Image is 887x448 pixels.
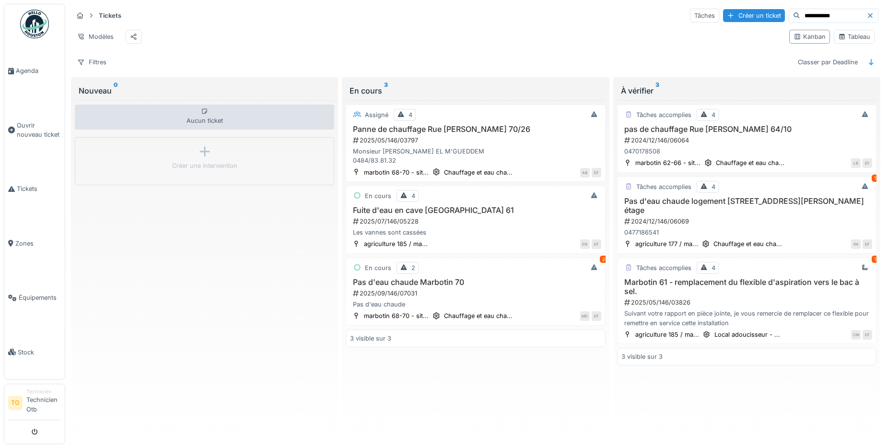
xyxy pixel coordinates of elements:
[723,9,785,22] div: Créer un ticket
[350,278,601,287] h3: Pas d'eau chaude Marbotin 70
[18,348,61,357] span: Stock
[384,85,388,96] sup: 3
[580,168,590,177] div: AB
[635,239,698,248] div: agriculture 177 / ma...
[17,184,61,193] span: Tickets
[623,136,872,145] div: 2024/12/146/06064
[635,330,699,339] div: agriculture 185 / ma...
[411,263,415,272] div: 2
[636,110,691,119] div: Tâches accomplies
[26,388,61,418] li: Technicien Otb
[350,334,391,343] div: 3 visible sur 3
[851,239,861,249] div: RA
[350,125,601,134] h3: Panne de chauffage Rue [PERSON_NAME] 70/26
[352,289,601,298] div: 2025/09/146/07031
[794,32,826,41] div: Kanban
[365,110,388,119] div: Assigné
[4,162,65,216] a: Tickets
[4,325,65,379] a: Stock
[15,239,61,248] span: Zones
[4,44,65,98] a: Agenda
[444,311,513,320] div: Chauffage et eau cha...
[838,32,870,41] div: Tableau
[716,158,784,167] div: Chauffage et eau cha...
[365,263,391,272] div: En cours
[621,125,872,134] h3: pas de chauffage Rue [PERSON_NAME] 64/10
[352,136,601,145] div: 2025/05/146/03797
[580,311,590,321] div: MD
[636,182,691,191] div: Tâches accomplies
[621,309,872,327] div: Suivant votre rapport en pièce jointe, je vous remercie de remplacer ce flexible pour remettre en...
[863,330,872,340] div: EF
[621,228,872,237] div: 0477186541
[621,352,663,361] div: 3 visible sur 3
[712,263,715,272] div: 4
[95,11,125,20] strong: Tickets
[19,293,61,302] span: Équipements
[73,55,111,69] div: Filtres
[851,158,861,168] div: LB
[4,216,65,271] a: Zones
[79,85,330,96] div: Nouveau
[655,85,659,96] sup: 3
[636,263,691,272] div: Tâches accomplies
[592,168,601,177] div: EF
[73,30,118,44] div: Modèles
[580,239,590,249] div: EN
[114,85,118,96] sup: 0
[364,311,429,320] div: marbotin 68-70 - sit...
[444,168,513,177] div: Chauffage et eau cha...
[714,330,780,339] div: Local adoucisseur - ...
[863,239,872,249] div: EF
[350,85,601,96] div: En cours
[621,147,872,156] div: 0470178508
[690,9,719,23] div: Tâches
[592,311,601,321] div: EF
[350,147,601,165] div: Monsieur [PERSON_NAME] EL M'GUEDDEM 0484/83.81.32
[364,239,428,248] div: agriculture 185 / ma...
[364,168,429,177] div: marbotin 68-70 - sit...
[863,158,872,168] div: EF
[872,256,878,263] div: 1
[621,278,872,296] h3: Marbotin 61 - remplacement du flexible d'aspiration vers le bac à sel.
[408,110,412,119] div: 4
[712,182,715,191] div: 4
[712,110,715,119] div: 4
[350,228,601,237] div: Les vannes sont cassées
[713,239,782,248] div: Chauffage et eau cha...
[16,66,61,75] span: Agenda
[8,388,61,420] a: TO TechnicienTechnicien Otb
[75,105,334,130] div: Aucun ticket
[621,85,873,96] div: À vérifier
[26,388,61,395] div: Technicien
[350,206,601,215] h3: Fuite d'eau en cave [GEOGRAPHIC_DATA] 61
[623,217,872,226] div: 2024/12/146/06069
[592,239,601,249] div: EF
[20,10,49,38] img: Badge_color-CXgf-gQk.svg
[872,175,878,182] div: 1
[623,298,872,307] div: 2025/05/146/03826
[350,300,601,309] div: Pas d'eau chaude
[17,121,61,139] span: Ouvrir nouveau ticket
[172,161,237,170] div: Créer une intervention
[8,396,23,410] li: TO
[365,191,391,200] div: En cours
[600,256,607,263] div: 2
[4,271,65,325] a: Équipements
[4,98,65,162] a: Ouvrir nouveau ticket
[635,158,700,167] div: marbotin 62-66 - sit...
[411,191,415,200] div: 4
[794,55,862,69] div: Classer par Deadline
[851,330,861,340] div: CM
[352,217,601,226] div: 2025/07/146/05228
[621,197,872,215] h3: Pas d'eau chaude logement [STREET_ADDRESS][PERSON_NAME] étage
